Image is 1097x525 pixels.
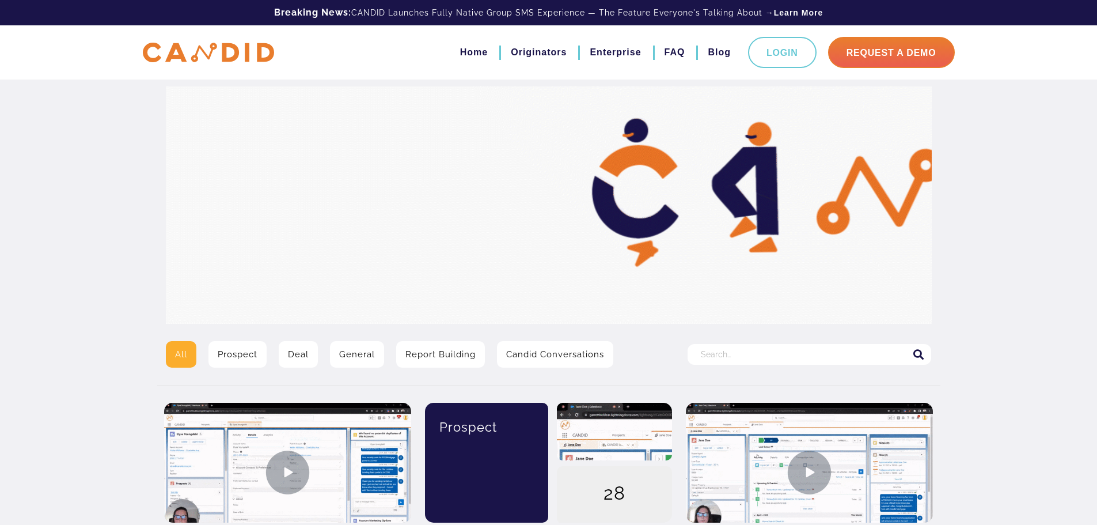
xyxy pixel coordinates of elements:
b: Breaking News: [274,7,351,18]
img: CANDID APP [143,43,274,63]
a: Originators [511,43,567,62]
a: Candid Conversations [497,341,613,368]
a: Prospect [208,341,267,368]
div: 28 [557,466,672,524]
a: Login [748,37,817,68]
a: General [330,341,384,368]
a: Deal [279,341,318,368]
a: Blog [708,43,731,62]
a: Home [460,43,488,62]
a: Enterprise [590,43,641,62]
a: Request A Demo [828,37,955,68]
div: Prospect [434,403,540,451]
a: Report Building [396,341,485,368]
img: Video Library Hero [166,86,932,324]
a: All [166,341,196,368]
a: Learn More [774,7,823,18]
a: FAQ [665,43,685,62]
